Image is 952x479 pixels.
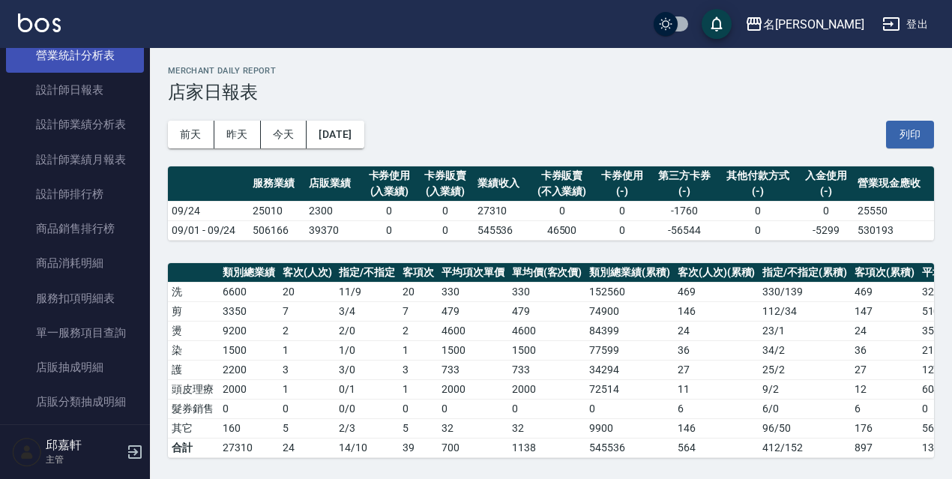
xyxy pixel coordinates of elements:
[508,399,586,418] td: 0
[529,220,594,240] td: 46500
[508,321,586,340] td: 4600
[18,13,61,32] img: Logo
[474,220,530,240] td: 545536
[533,184,590,199] div: (不入業績)
[674,360,759,379] td: 27
[854,166,934,202] th: 營業現金應收
[759,379,851,399] td: 9 / 2
[438,379,508,399] td: 2000
[585,399,674,418] td: 0
[365,184,414,199] div: (入業績)
[6,350,144,385] a: 店販抽成明細
[798,220,855,240] td: -5299
[718,201,798,220] td: 0
[399,301,438,321] td: 7
[674,418,759,438] td: 146
[168,340,219,360] td: 染
[219,321,279,340] td: 9200
[438,282,508,301] td: 330
[335,282,399,301] td: 11 / 9
[6,177,144,211] a: 設計師排行榜
[365,168,414,184] div: 卡券使用
[335,263,399,283] th: 指定/不指定
[598,184,647,199] div: (-)
[851,360,918,379] td: 27
[168,220,249,240] td: 09/01 - 09/24
[279,263,336,283] th: 客次(人次)
[533,168,590,184] div: 卡券販賣
[305,166,361,202] th: 店販業績
[279,321,336,340] td: 2
[508,340,586,360] td: 1500
[279,360,336,379] td: 3
[279,379,336,399] td: 1
[585,263,674,283] th: 類別總業績(累積)
[674,399,759,418] td: 6
[674,282,759,301] td: 469
[674,321,759,340] td: 24
[168,121,214,148] button: 前天
[335,301,399,321] td: 3 / 4
[438,340,508,360] td: 1500
[585,360,674,379] td: 34294
[361,201,418,220] td: 0
[279,301,336,321] td: 7
[851,418,918,438] td: 176
[594,201,651,220] td: 0
[6,73,144,107] a: 設計師日報表
[399,360,438,379] td: 3
[759,399,851,418] td: 6 / 0
[851,301,918,321] td: 147
[650,220,718,240] td: -56544
[474,201,530,220] td: 27310
[438,321,508,340] td: 4600
[6,316,144,350] a: 單一服務項目查詢
[438,418,508,438] td: 32
[759,321,851,340] td: 23 / 1
[168,379,219,399] td: 頭皮理療
[279,282,336,301] td: 20
[219,360,279,379] td: 2200
[674,340,759,360] td: 36
[438,438,508,457] td: 700
[249,201,305,220] td: 25010
[6,142,144,177] a: 設計師業績月報表
[851,321,918,340] td: 24
[854,201,934,220] td: 25550
[585,438,674,457] td: 545536
[399,399,438,418] td: 0
[438,399,508,418] td: 0
[674,379,759,399] td: 11
[722,184,795,199] div: (-)
[508,418,586,438] td: 32
[249,166,305,202] th: 服務業績
[598,168,647,184] div: 卡券使用
[418,201,474,220] td: 0
[335,321,399,340] td: 2 / 0
[6,385,144,419] a: 店販分類抽成明細
[508,360,586,379] td: 733
[594,220,651,240] td: 0
[802,168,851,184] div: 入金使用
[759,282,851,301] td: 330 / 139
[249,220,305,240] td: 506166
[854,220,934,240] td: 530193
[46,438,122,453] h5: 邱嘉軒
[214,121,261,148] button: 昨天
[474,166,530,202] th: 業績收入
[438,263,508,283] th: 平均項次單價
[759,360,851,379] td: 25 / 2
[702,9,732,39] button: save
[851,399,918,418] td: 6
[219,263,279,283] th: 類別總業績
[421,168,470,184] div: 卡券販賣
[851,282,918,301] td: 469
[219,301,279,321] td: 3350
[219,282,279,301] td: 6600
[12,437,42,467] img: Person
[279,399,336,418] td: 0
[305,201,361,220] td: 2300
[886,121,934,148] button: 列印
[279,418,336,438] td: 5
[168,82,934,103] h3: 店家日報表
